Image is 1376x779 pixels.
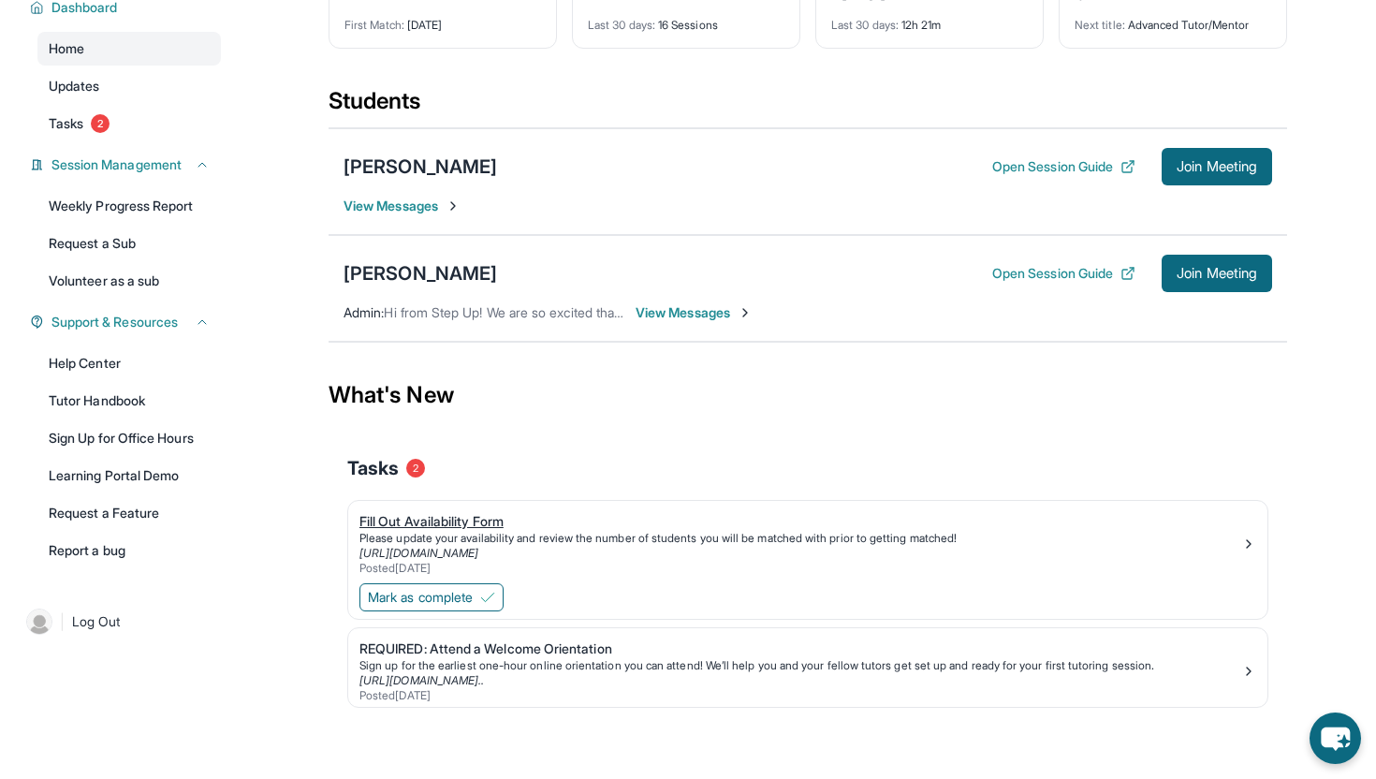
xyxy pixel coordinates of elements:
[49,77,100,96] span: Updates
[368,588,473,607] span: Mark as complete
[37,264,221,298] a: Volunteer as a sub
[26,609,52,635] img: user-img
[480,590,495,605] img: Mark as complete
[37,496,221,530] a: Request a Feature
[37,107,221,140] a: Tasks2
[359,531,1241,546] div: Please update your availability and review the number of students you will be matched with prior ...
[1162,255,1272,292] button: Join Meeting
[37,384,221,418] a: Tutor Handbook
[359,561,1241,576] div: Posted [DATE]
[359,658,1241,673] div: Sign up for the earliest one-hour online orientation you can attend! We’ll help you and your fell...
[37,189,221,223] a: Weekly Progress Report
[348,628,1267,707] a: REQUIRED: Attend a Welcome OrientationSign up for the earliest one-hour online orientation you ca...
[344,197,461,215] span: View Messages
[348,501,1267,580] a: Fill Out Availability FormPlease update your availability and review the number of students you w...
[49,114,83,133] span: Tasks
[37,69,221,103] a: Updates
[344,154,497,180] div: [PERSON_NAME]
[446,198,461,213] img: Chevron-Right
[359,639,1241,658] div: REQUIRED: Attend a Welcome Orientation
[49,39,84,58] span: Home
[359,583,504,611] button: Mark as complete
[329,354,1287,436] div: What's New
[347,455,399,481] span: Tasks
[992,157,1135,176] button: Open Session Guide
[1177,161,1257,172] span: Join Meeting
[44,313,210,331] button: Support & Resources
[588,18,655,32] span: Last 30 days :
[1075,18,1125,32] span: Next title :
[344,18,404,32] span: First Match :
[37,32,221,66] a: Home
[37,421,221,455] a: Sign Up for Office Hours
[359,546,478,560] a: [URL][DOMAIN_NAME]
[992,264,1135,283] button: Open Session Guide
[51,155,182,174] span: Session Management
[359,512,1241,531] div: Fill Out Availability Form
[91,114,110,133] span: 2
[359,688,1241,703] div: Posted [DATE]
[329,86,1287,127] div: Students
[344,260,497,287] div: [PERSON_NAME]
[359,673,484,687] a: [URL][DOMAIN_NAME]..
[1177,268,1257,279] span: Join Meeting
[37,227,221,260] a: Request a Sub
[51,313,178,331] span: Support & Resources
[44,155,210,174] button: Session Management
[831,18,899,32] span: Last 30 days :
[344,7,541,33] div: [DATE]
[1162,148,1272,185] button: Join Meeting
[37,346,221,380] a: Help Center
[1310,713,1361,764] button: chat-button
[588,7,784,33] div: 16 Sessions
[406,459,425,478] span: 2
[72,612,121,631] span: Log Out
[738,305,753,320] img: Chevron-Right
[1075,7,1271,33] div: Advanced Tutor/Mentor
[344,304,384,320] span: Admin :
[37,534,221,567] a: Report a bug
[636,303,753,322] span: View Messages
[37,459,221,492] a: Learning Portal Demo
[831,7,1028,33] div: 12h 21m
[60,610,65,633] span: |
[19,601,221,642] a: |Log Out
